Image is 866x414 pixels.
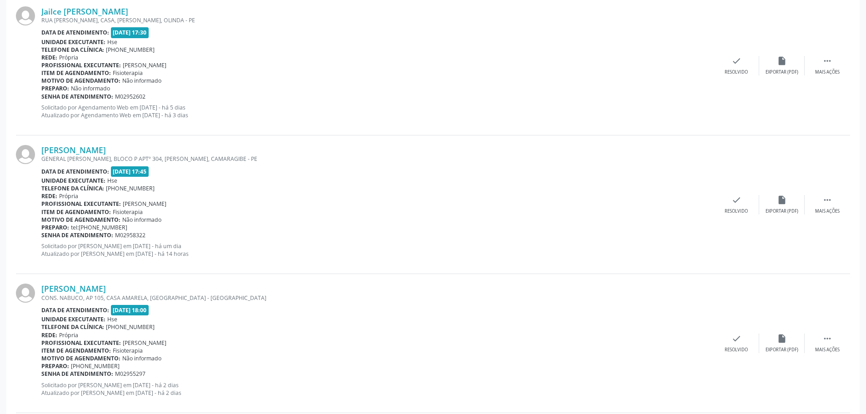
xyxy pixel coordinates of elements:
[41,185,104,192] b: Telefone da clínica:
[41,294,714,302] div: CONS. NABUCO, AP 105, CASA AMARELA, [GEOGRAPHIC_DATA] - [GEOGRAPHIC_DATA]
[16,145,35,164] img: img
[106,323,155,331] span: [PHONE_NUMBER]
[41,69,111,77] b: Item de agendamento:
[107,315,117,323] span: Hse
[41,354,120,362] b: Motivo de agendamento:
[111,305,149,315] span: [DATE] 18:00
[41,381,714,397] p: Solicitado por [PERSON_NAME] em [DATE] - há 2 dias Atualizado por [PERSON_NAME] em [DATE] - há 2 ...
[731,56,741,66] i: check
[71,362,120,370] span: [PHONE_NUMBER]
[41,284,106,294] a: [PERSON_NAME]
[41,104,714,119] p: Solicitado por Agendamento Web em [DATE] - há 5 dias Atualizado por Agendamento Web em [DATE] - h...
[113,347,143,354] span: Fisioterapia
[41,168,109,175] b: Data de atendimento:
[41,362,69,370] b: Preparo:
[41,38,105,46] b: Unidade executante:
[71,85,110,92] span: Não informado
[815,347,840,353] div: Mais ações
[122,216,161,224] span: Não informado
[815,208,840,214] div: Mais ações
[123,339,166,347] span: [PERSON_NAME]
[113,208,143,216] span: Fisioterapia
[111,27,149,38] span: [DATE] 17:30
[41,306,109,314] b: Data de atendimento:
[71,224,127,231] span: tel:[PHONE_NUMBER]
[123,200,166,208] span: [PERSON_NAME]
[41,331,57,339] b: Rede:
[822,195,832,205] i: 
[41,46,104,54] b: Telefone da clínica:
[725,347,748,353] div: Resolvido
[41,200,121,208] b: Profissional executante:
[41,85,69,92] b: Preparo:
[725,208,748,214] div: Resolvido
[59,331,78,339] span: Própria
[41,192,57,200] b: Rede:
[41,77,120,85] b: Motivo de agendamento:
[731,195,741,205] i: check
[59,54,78,61] span: Própria
[766,347,798,353] div: Exportar (PDF)
[822,56,832,66] i: 
[41,224,69,231] b: Preparo:
[123,61,166,69] span: [PERSON_NAME]
[41,242,714,258] p: Solicitado por [PERSON_NAME] em [DATE] - há um dia Atualizado por [PERSON_NAME] em [DATE] - há 14...
[41,6,128,16] a: Jailce [PERSON_NAME]
[122,354,161,362] span: Não informado
[41,208,111,216] b: Item de agendamento:
[41,61,121,69] b: Profissional executante:
[16,6,35,25] img: img
[106,185,155,192] span: [PHONE_NUMBER]
[41,54,57,61] b: Rede:
[41,323,104,331] b: Telefone da clínica:
[106,46,155,54] span: [PHONE_NUMBER]
[122,77,161,85] span: Não informado
[107,177,117,185] span: Hse
[41,155,714,163] div: GENERAL [PERSON_NAME], BLOCO P APTº 304, [PERSON_NAME], CAMARAGIBE - PE
[41,16,714,24] div: RUA [PERSON_NAME], CASA, [PERSON_NAME], OLINDA - PE
[16,284,35,303] img: img
[41,93,113,100] b: Senha de atendimento:
[115,370,145,378] span: M02955297
[59,192,78,200] span: Própria
[41,315,105,323] b: Unidade executante:
[111,166,149,177] span: [DATE] 17:45
[41,145,106,155] a: [PERSON_NAME]
[41,347,111,354] b: Item de agendamento:
[777,195,787,205] i: insert_drive_file
[41,231,113,239] b: Senha de atendimento:
[766,208,798,214] div: Exportar (PDF)
[815,69,840,75] div: Mais ações
[41,216,120,224] b: Motivo de agendamento:
[731,334,741,344] i: check
[777,334,787,344] i: insert_drive_file
[766,69,798,75] div: Exportar (PDF)
[115,93,145,100] span: M02952602
[113,69,143,77] span: Fisioterapia
[725,69,748,75] div: Resolvido
[41,177,105,185] b: Unidade executante:
[107,38,117,46] span: Hse
[41,370,113,378] b: Senha de atendimento:
[822,334,832,344] i: 
[115,231,145,239] span: M02958322
[41,29,109,36] b: Data de atendimento:
[777,56,787,66] i: insert_drive_file
[41,339,121,347] b: Profissional executante:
